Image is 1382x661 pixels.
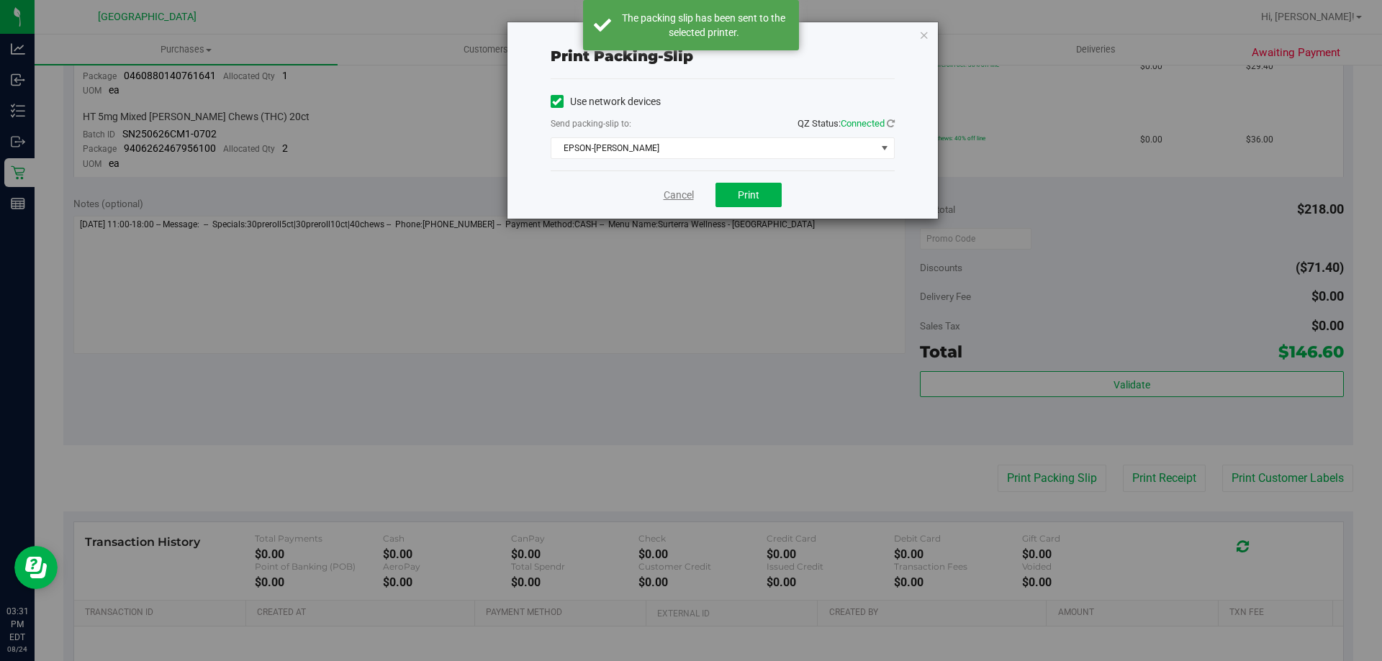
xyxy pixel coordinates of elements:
[798,118,895,129] span: QZ Status:
[664,188,694,203] a: Cancel
[715,183,782,207] button: Print
[551,138,876,158] span: EPSON-[PERSON_NAME]
[738,189,759,201] span: Print
[14,546,58,589] iframe: Resource center
[551,117,631,130] label: Send packing-slip to:
[551,47,693,65] span: Print packing-slip
[875,138,893,158] span: select
[619,11,788,40] div: The packing slip has been sent to the selected printer.
[551,94,661,109] label: Use network devices
[841,118,885,129] span: Connected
